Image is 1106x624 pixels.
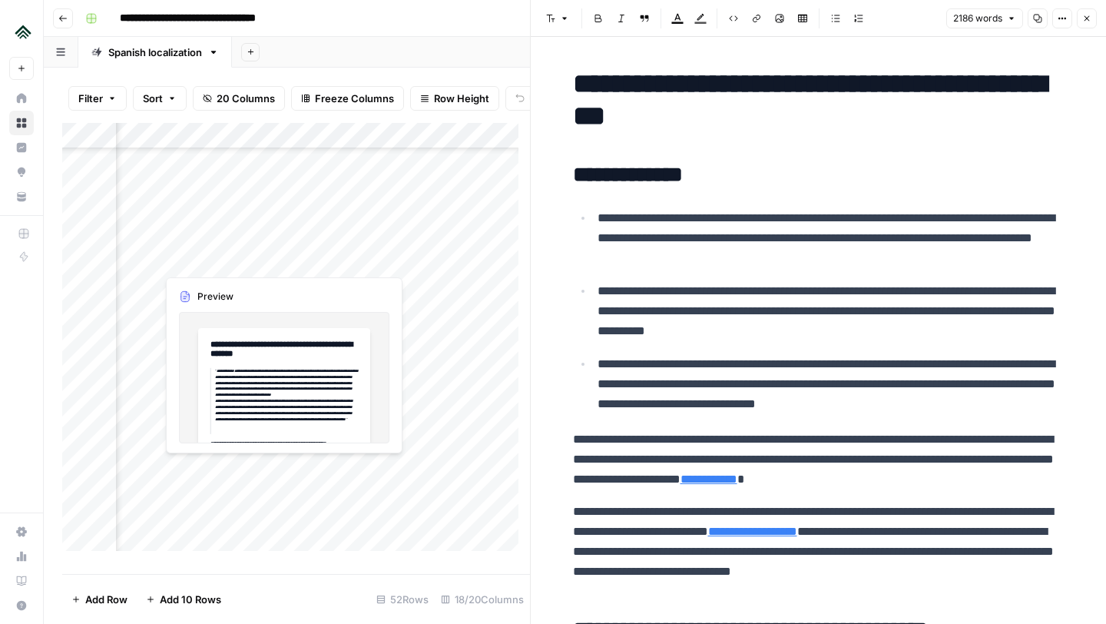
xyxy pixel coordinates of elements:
button: Workspace: Uplisting [9,12,34,51]
button: 2186 words [946,8,1023,28]
a: Usage [9,544,34,569]
button: Filter [68,86,127,111]
a: Spanish localization [78,37,232,68]
span: 20 Columns [217,91,275,106]
img: Uplisting Logo [9,18,37,45]
img: logo_orange.svg [25,25,37,37]
span: Filter [78,91,103,106]
button: Add 10 Rows [137,587,230,612]
button: 20 Columns [193,86,285,111]
a: Home [9,86,34,111]
span: Freeze Columns [315,91,394,106]
span: Sort [143,91,163,106]
div: 52 Rows [370,587,435,612]
div: 18/20 Columns [435,587,530,612]
button: Add Row [62,587,137,612]
button: Row Height [410,86,499,111]
div: v 4.0.25 [43,25,75,37]
a: Opportunities [9,160,34,184]
a: Learning Hub [9,569,34,593]
button: Help + Support [9,593,34,618]
div: Dominio: [DOMAIN_NAME] [40,40,172,52]
img: tab_keywords_by_traffic_grey.svg [164,89,176,101]
button: Sort [133,86,187,111]
img: tab_domain_overview_orange.svg [64,89,76,101]
span: Add Row [85,592,127,607]
a: Browse [9,111,34,135]
div: Spanish localization [108,45,202,60]
a: Settings [9,519,34,544]
button: Freeze Columns [291,86,404,111]
div: Dominio [81,91,118,101]
button: Undo [505,86,565,111]
a: Your Data [9,184,34,209]
div: Palabras clave [180,91,244,101]
span: 2186 words [953,12,1002,25]
span: Row Height [434,91,489,106]
span: Add 10 Rows [160,592,221,607]
a: Insights [9,135,34,160]
img: website_grey.svg [25,40,37,52]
